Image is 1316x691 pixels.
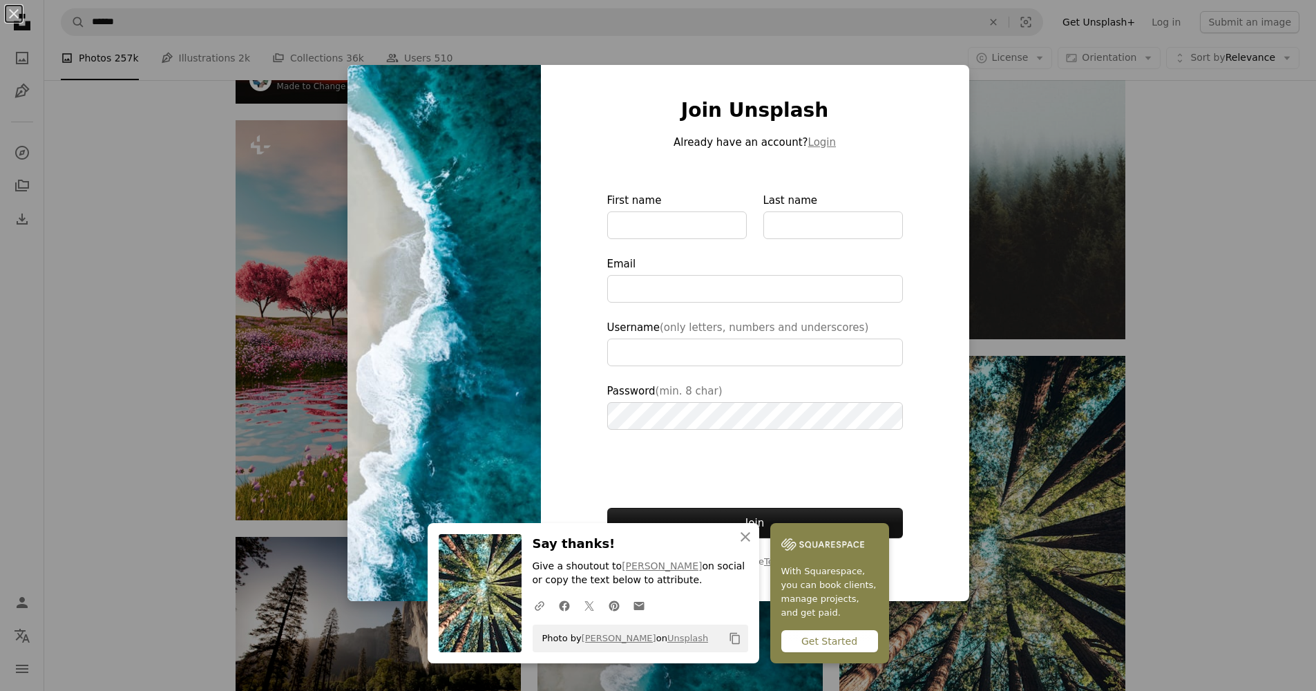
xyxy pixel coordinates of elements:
[808,134,836,151] button: Login
[533,534,748,554] h3: Say thanks!
[602,591,627,619] a: Share on Pinterest
[607,339,903,366] input: Username(only letters, numbers and underscores)
[607,211,747,239] input: First name
[781,630,878,652] div: Get Started
[535,627,709,650] span: Photo by on
[577,591,602,619] a: Share on Twitter
[552,591,577,619] a: Share on Facebook
[622,560,702,571] a: [PERSON_NAME]
[763,192,903,239] label: Last name
[607,383,903,430] label: Password
[607,134,903,151] p: Already have an account?
[781,565,878,620] span: With Squarespace, you can book clients, manage projects, and get paid.
[763,211,903,239] input: Last name
[607,98,903,123] h1: Join Unsplash
[607,256,903,303] label: Email
[627,591,651,619] a: Share over email
[781,534,864,555] img: file-1747939142011-51e5cc87e3c9
[533,560,748,587] p: Give a shoutout to on social or copy the text below to attribute.
[723,627,747,650] button: Copy to clipboard
[656,385,723,397] span: (min. 8 char)
[582,633,656,643] a: [PERSON_NAME]
[607,192,747,239] label: First name
[607,319,903,366] label: Username
[607,508,903,538] button: Join
[660,321,868,334] span: (only letters, numbers and underscores)
[667,633,708,643] a: Unsplash
[607,275,903,303] input: Email
[607,402,903,430] input: Password(min. 8 char)
[770,523,889,663] a: With Squarespace, you can book clients, manage projects, and get paid.Get Started
[347,65,541,602] img: photo-1505142468610-359e7d316be0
